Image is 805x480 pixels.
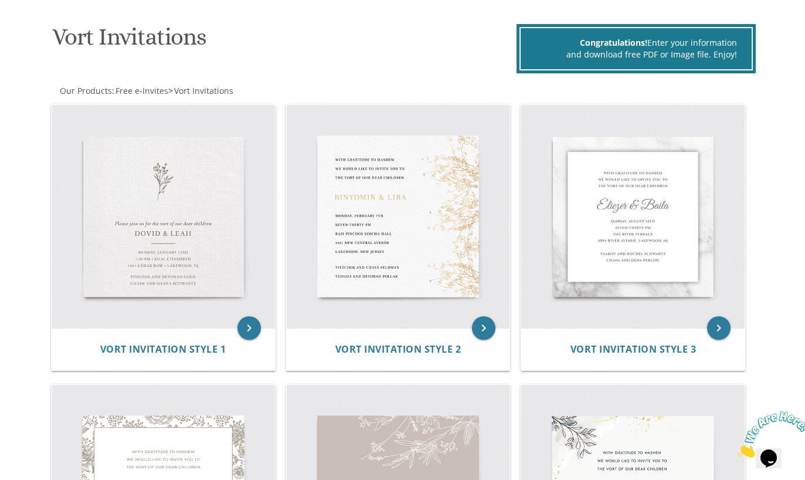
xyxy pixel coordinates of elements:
span: > [168,85,233,96]
span: Vort Invitation Style 1 [100,343,226,356]
a: Free e-Invites [114,85,168,96]
div: and download free PDF or Image file. Enjoy! [535,49,737,60]
span: Vort Invitation Style 3 [570,343,697,356]
a: keyboard_arrow_right [237,316,261,340]
img: Vort Invitation Style 3 [521,105,745,329]
a: Vort Invitations [173,85,233,96]
div: : [50,85,402,97]
img: Vort Invitation Style 2 [287,105,510,329]
a: Our Products [59,85,112,96]
a: Vort Invitation Style 1 [100,344,226,355]
a: Vort Invitation Style 3 [570,344,697,355]
a: keyboard_arrow_right [472,316,495,340]
a: keyboard_arrow_right [707,316,731,340]
div: Enter your information [535,37,737,49]
iframe: chat widget [732,407,805,462]
span: Congratulations! [580,37,647,48]
span: Free e-Invites [116,85,168,96]
h1: Vort Invitations [52,24,514,59]
img: Vort Invitation Style 1 [52,105,275,329]
span: Vort Invitations [174,85,233,96]
img: Chat attention grabber [5,5,77,51]
a: Vort Invitation Style 2 [335,344,461,355]
span: Vort Invitation Style 2 [335,343,461,356]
